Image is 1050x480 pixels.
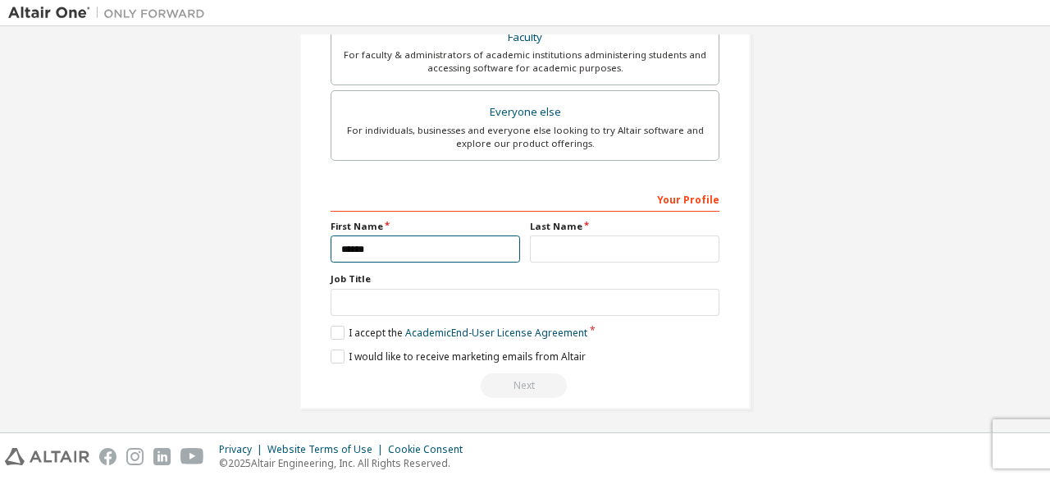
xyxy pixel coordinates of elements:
img: instagram.svg [126,448,144,465]
div: Website Terms of Use [267,443,388,456]
div: Privacy [219,443,267,456]
div: Your Profile [331,185,719,212]
img: youtube.svg [180,448,204,465]
div: Faculty [341,26,709,49]
img: Altair One [8,5,213,21]
label: I would like to receive marketing emails from Altair [331,350,586,363]
label: I accept the [331,326,587,340]
div: Email already exists [331,373,719,398]
div: Cookie Consent [388,443,472,456]
a: Academic End-User License Agreement [405,326,587,340]
img: altair_logo.svg [5,448,89,465]
img: linkedin.svg [153,448,171,465]
label: Last Name [530,220,719,233]
p: © 2025 Altair Engineering, Inc. All Rights Reserved. [219,456,472,470]
label: First Name [331,220,520,233]
div: Everyone else [341,101,709,124]
label: Job Title [331,272,719,286]
div: For individuals, businesses and everyone else looking to try Altair software and explore our prod... [341,124,709,150]
img: facebook.svg [99,448,116,465]
div: For faculty & administrators of academic institutions administering students and accessing softwa... [341,48,709,75]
